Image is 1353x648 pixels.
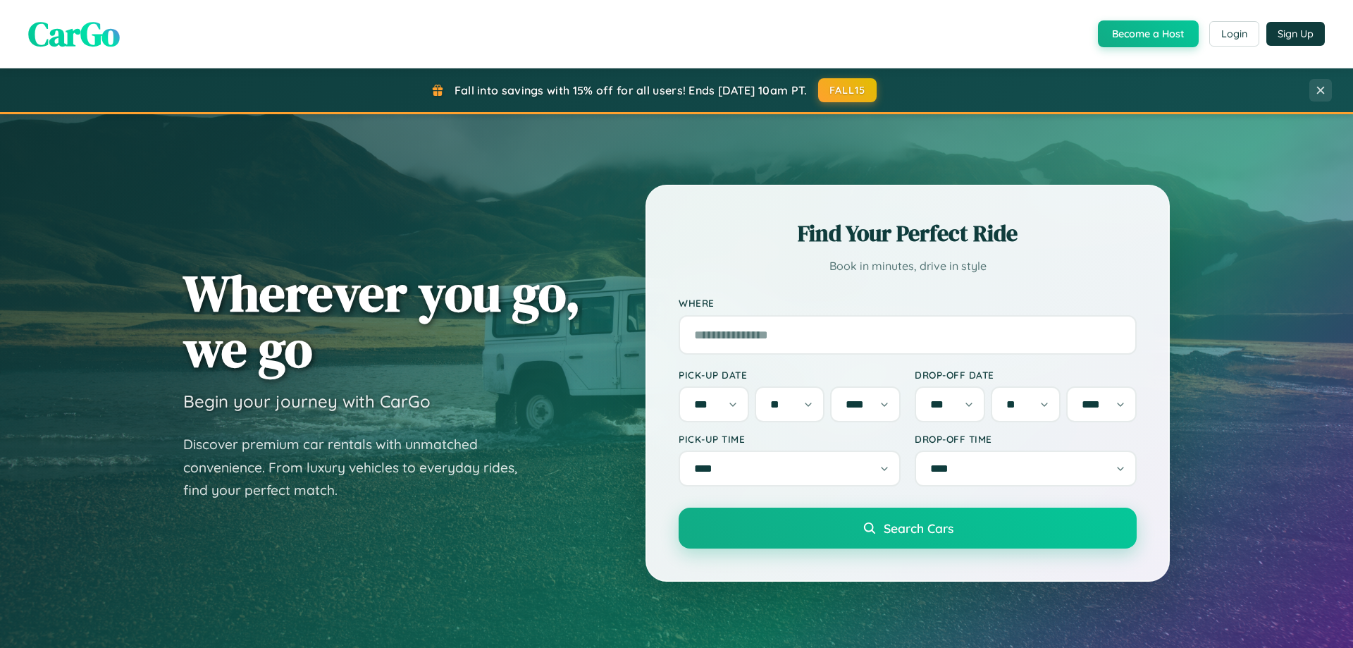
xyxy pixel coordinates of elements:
label: Drop-off Date [915,369,1137,381]
h3: Begin your journey with CarGo [183,391,431,412]
p: Discover premium car rentals with unmatched convenience. From luxury vehicles to everyday rides, ... [183,433,536,502]
button: Become a Host [1098,20,1199,47]
span: CarGo [28,11,120,57]
button: Search Cars [679,508,1137,549]
span: Fall into savings with 15% off for all users! Ends [DATE] 10am PT. [455,83,808,97]
button: Sign Up [1266,22,1325,46]
label: Drop-off Time [915,433,1137,445]
h2: Find Your Perfect Ride [679,218,1137,249]
button: FALL15 [818,78,877,102]
p: Book in minutes, drive in style [679,256,1137,276]
h1: Wherever you go, we go [183,265,581,377]
label: Pick-up Date [679,369,901,381]
label: Pick-up Time [679,433,901,445]
span: Search Cars [884,520,953,536]
button: Login [1209,21,1259,47]
label: Where [679,298,1137,310]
